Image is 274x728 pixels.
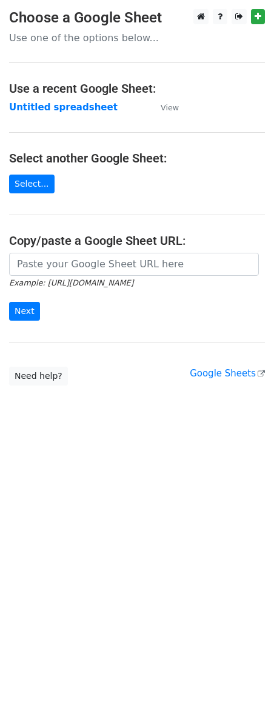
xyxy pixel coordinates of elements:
h4: Copy/paste a Google Sheet URL: [9,233,265,248]
input: Paste your Google Sheet URL here [9,253,259,276]
a: Select... [9,175,55,193]
small: Example: [URL][DOMAIN_NAME] [9,278,133,287]
a: Need help? [9,367,68,386]
p: Use one of the options below... [9,32,265,44]
a: Google Sheets [190,368,265,379]
h4: Select another Google Sheet: [9,151,265,165]
input: Next [9,302,40,321]
a: Untitled spreadsheet [9,102,118,113]
a: View [149,102,179,113]
h4: Use a recent Google Sheet: [9,81,265,96]
h3: Choose a Google Sheet [9,9,265,27]
small: View [161,103,179,112]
